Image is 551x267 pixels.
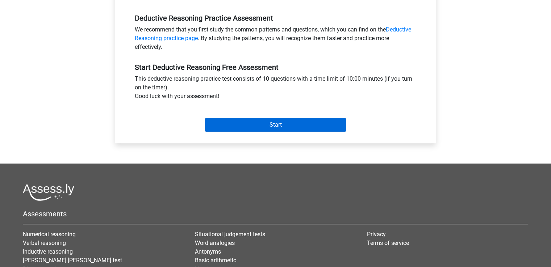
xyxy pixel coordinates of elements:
[23,240,66,246] a: Verbal reasoning
[23,184,74,201] img: Assessly logo
[205,118,346,132] input: Start
[195,240,235,246] a: Word analogies
[23,231,76,238] a: Numerical reasoning
[129,75,422,103] div: This deductive reasoning practice test consists of 10 questions with a time limit of 10:00 minute...
[195,231,265,238] a: Situational judgement tests
[367,240,409,246] a: Terms of service
[129,25,422,54] div: We recommend that you first study the common patterns and questions, which you can find on the . ...
[23,257,122,264] a: [PERSON_NAME] [PERSON_NAME] test
[23,248,73,255] a: Inductive reasoning
[23,209,528,218] h5: Assessments
[195,257,236,264] a: Basic arithmetic
[135,14,417,22] h5: Deductive Reasoning Practice Assessment
[367,231,386,238] a: Privacy
[195,248,221,255] a: Antonyms
[135,63,417,72] h5: Start Deductive Reasoning Free Assessment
